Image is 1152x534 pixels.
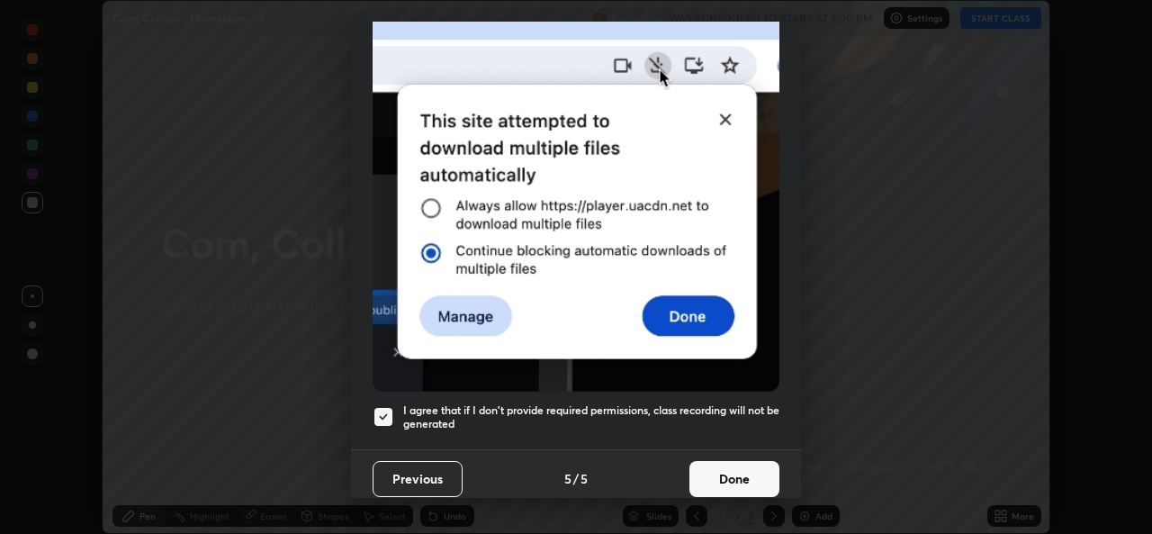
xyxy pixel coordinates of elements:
[580,469,588,488] h4: 5
[403,403,779,431] h5: I agree that if I don't provide required permissions, class recording will not be generated
[573,469,579,488] h4: /
[689,461,779,497] button: Done
[564,469,571,488] h4: 5
[373,461,463,497] button: Previous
